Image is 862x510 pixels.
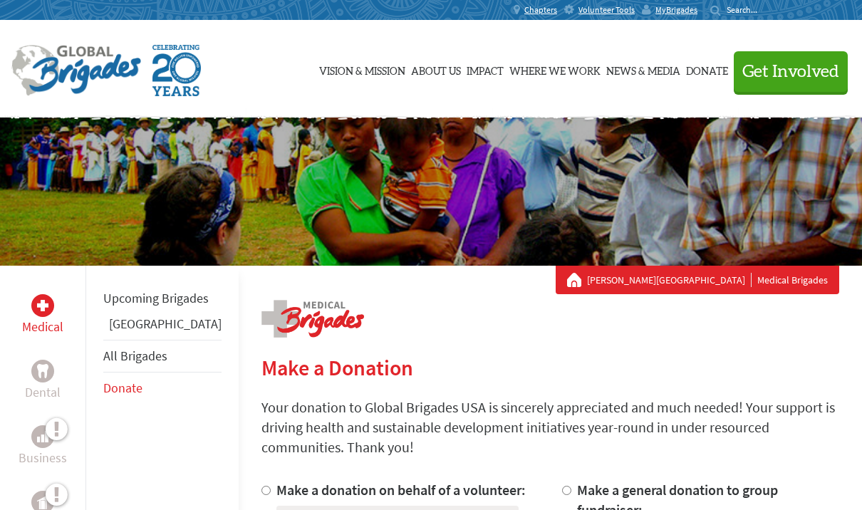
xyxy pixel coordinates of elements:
[31,425,54,448] div: Business
[22,317,63,337] p: Medical
[261,397,839,457] p: Your donation to Global Brigades USA is sincerely appreciated and much needed! Your support is dr...
[276,481,526,499] label: Make a donation on behalf of a volunteer:
[25,360,61,402] a: DentalDental
[37,300,48,311] img: Medical
[103,283,222,314] li: Upcoming Brigades
[261,300,364,338] img: logo-medical.png
[727,4,767,15] input: Search...
[25,382,61,402] p: Dental
[578,4,635,16] span: Volunteer Tools
[655,4,697,16] span: MyBrigades
[411,33,461,105] a: About Us
[103,380,142,396] a: Donate
[587,273,752,287] a: [PERSON_NAME][GEOGRAPHIC_DATA]
[319,33,405,105] a: Vision & Mission
[734,51,848,92] button: Get Involved
[509,33,601,105] a: Where We Work
[742,63,839,80] span: Get Involved
[103,348,167,364] a: All Brigades
[37,364,48,378] img: Dental
[524,4,557,16] span: Chapters
[109,316,222,332] a: [GEOGRAPHIC_DATA]
[31,294,54,317] div: Medical
[261,355,839,380] h2: Make a Donation
[31,360,54,382] div: Dental
[11,45,141,96] img: Global Brigades Logo
[606,33,680,105] a: News & Media
[103,340,222,373] li: All Brigades
[103,314,222,340] li: Panama
[19,425,67,468] a: BusinessBusiness
[103,373,222,404] li: Donate
[567,273,828,287] div: Medical Brigades
[37,495,48,509] img: Public Health
[686,33,728,105] a: Donate
[103,290,209,306] a: Upcoming Brigades
[22,294,63,337] a: MedicalMedical
[37,431,48,442] img: Business
[152,45,201,96] img: Global Brigades Celebrating 20 Years
[19,448,67,468] p: Business
[467,33,504,105] a: Impact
